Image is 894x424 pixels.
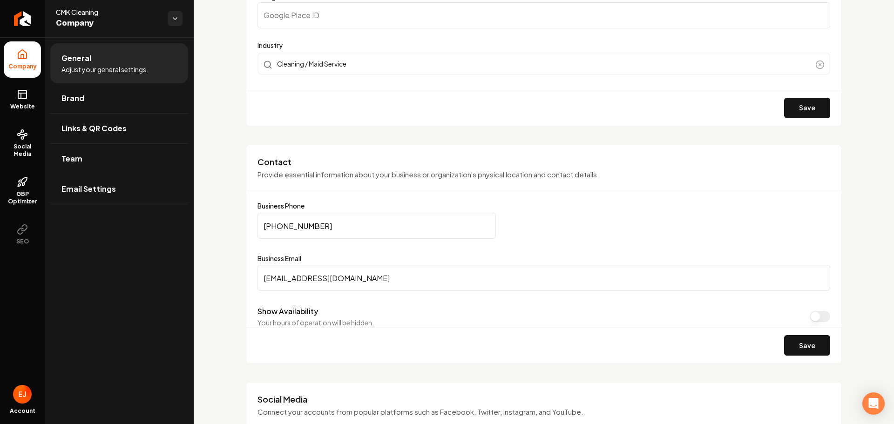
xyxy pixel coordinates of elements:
button: Open user button [13,385,32,404]
input: Business Email [257,265,830,291]
button: Save [784,335,830,356]
div: Open Intercom Messenger [862,392,885,415]
button: Save [784,98,830,118]
button: SEO [4,216,41,253]
a: Team [50,144,188,174]
span: Adjust your general settings. [61,65,148,74]
label: Industry [257,40,830,51]
p: Your hours of operation will be hidden. [257,318,374,327]
h3: Contact [257,156,830,168]
img: Eduard Joers [13,385,32,404]
a: Website [4,81,41,118]
span: Social Media [4,143,41,158]
span: Company [5,63,41,70]
p: Provide essential information about your business or organization's physical location and contact... [257,169,830,180]
span: Email Settings [61,183,116,195]
span: CMK Cleaning [56,7,160,17]
a: Social Media [4,121,41,165]
img: Rebolt Logo [14,11,31,26]
span: General [61,53,91,64]
span: Website [7,103,39,110]
span: SEO [13,238,33,245]
label: Business Email [257,254,830,263]
a: Links & QR Codes [50,114,188,143]
label: Business Phone [257,202,830,209]
span: Company [56,17,160,30]
span: Links & QR Codes [61,123,127,134]
a: Email Settings [50,174,188,204]
a: Brand [50,83,188,113]
h3: Social Media [257,394,830,405]
a: GBP Optimizer [4,169,41,213]
span: Team [61,153,82,164]
span: GBP Optimizer [4,190,41,205]
label: Show Availability [257,306,318,316]
p: Connect your accounts from popular platforms such as Facebook, Twitter, Instagram, and YouTube. [257,407,830,417]
span: Brand [61,93,84,104]
input: Google Place ID [257,2,830,28]
span: Account [10,407,35,415]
